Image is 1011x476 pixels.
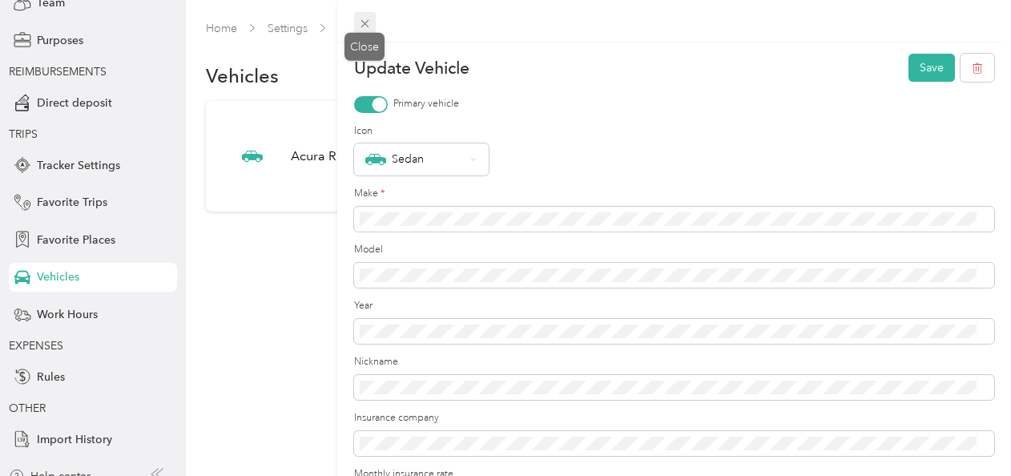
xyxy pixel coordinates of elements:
[354,187,994,201] label: Make
[365,149,465,170] div: Sedan
[344,33,385,61] div: Close
[365,149,386,170] img: Sedan
[354,243,994,257] label: Model
[354,57,469,79] p: Update Vehicle
[354,411,994,426] label: Insurance company
[354,355,994,369] label: Nickname
[354,124,994,139] label: Icon
[908,54,955,82] button: Save
[393,97,459,111] label: Primary vehicle
[354,299,994,313] label: Year
[921,386,1011,476] iframe: Everlance-gr Chat Button Frame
